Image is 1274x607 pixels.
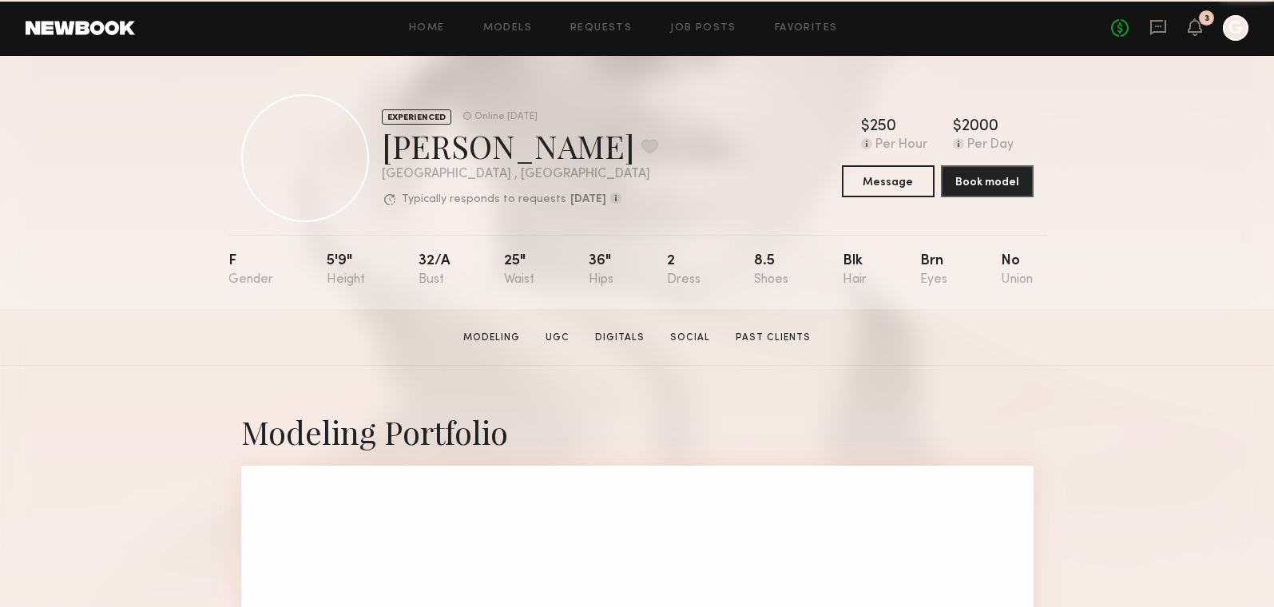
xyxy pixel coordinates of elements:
div: Online [DATE] [474,112,538,122]
div: 2 [667,254,701,287]
a: Job Posts [670,23,736,34]
div: 32/a [419,254,450,287]
b: [DATE] [570,194,606,205]
div: EXPERIENCED [382,109,451,125]
a: Requests [570,23,632,34]
div: [PERSON_NAME] [382,125,658,167]
button: Message [842,165,935,197]
div: Modeling Portfolio [241,411,1034,453]
a: UGC [539,331,576,345]
a: G [1223,15,1248,41]
a: Home [409,23,445,34]
a: Past Clients [729,331,817,345]
a: Favorites [775,23,838,34]
button: Book model [941,165,1034,197]
a: Models [483,23,532,34]
div: Per Hour [875,138,927,153]
div: $ [953,119,962,135]
div: 25" [504,254,534,287]
a: Social [664,331,716,345]
div: 36" [589,254,613,287]
div: F [228,254,273,287]
p: Typically responds to requests [402,194,566,205]
div: Per Day [967,138,1014,153]
a: Modeling [457,331,526,345]
div: 2000 [962,119,998,135]
div: 8.5 [754,254,788,287]
div: $ [861,119,870,135]
div: [GEOGRAPHIC_DATA] , [GEOGRAPHIC_DATA] [382,168,658,181]
div: No [1001,254,1033,287]
div: 5'9" [327,254,365,287]
div: Brn [920,254,947,287]
a: Digitals [589,331,651,345]
div: 250 [870,119,896,135]
div: Blk [843,254,867,287]
div: 3 [1205,14,1209,23]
